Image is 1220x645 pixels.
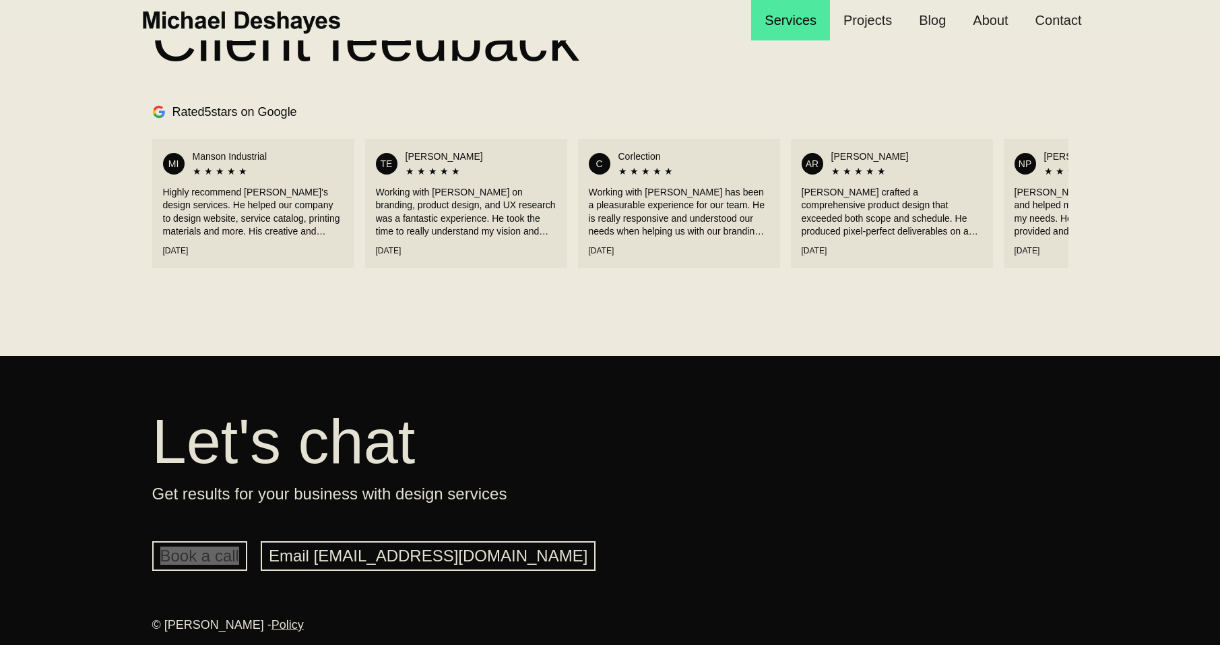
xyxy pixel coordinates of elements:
[152,410,1068,474] h2: Let's chat
[428,164,437,178] span: ★
[172,105,297,119] span: Rated stars on Google
[152,487,1068,501] p: Get results for your business with design services
[802,244,982,257] div: [DATE]
[1067,164,1076,178] span: ★
[1015,186,1195,239] div: [PERSON_NAME] was easy to work with and helped me design my space to meet my needs. He explored t...
[589,153,610,175] div: C
[163,186,344,239] div: Highly recommend [PERSON_NAME]'s design services. He helped our company to design website, servic...
[163,244,344,257] div: [DATE]
[152,541,247,571] a: Book a call
[261,541,596,571] a: Email [EMAIL_ADDRESS][DOMAIN_NAME]
[1044,164,1053,178] span: ★
[163,153,185,175] div: MI
[589,244,769,257] div: [DATE]
[139,5,342,35] img: Michael Deshayes
[451,164,460,178] span: ★
[630,164,639,178] span: ★
[376,186,556,239] div: Working with [PERSON_NAME] on branding, product design, and UX research was a fantastic experienc...
[205,105,212,119] span: 5
[204,164,213,178] span: ★
[877,164,886,178] span: ★
[1056,164,1064,178] span: ★
[653,164,662,178] span: ★
[271,618,304,632] a: Policy
[152,618,1068,632] div: © [PERSON_NAME] -
[227,164,236,178] span: ★
[1015,153,1036,175] div: NP
[440,164,449,178] span: ★
[802,153,823,175] div: AR
[406,164,414,178] span: ★
[843,164,852,178] span: ★
[376,153,397,175] div: TE
[831,164,840,178] span: ★
[664,164,673,178] span: ★
[193,150,344,163] div: Manson Industrial
[152,7,1068,71] h2: Client feedback
[589,186,769,239] div: Working with [PERSON_NAME] has been a pleasurable experience for our team. He is really responsiv...
[216,164,224,178] span: ★
[618,164,627,178] span: ★
[802,186,982,239] div: [PERSON_NAME] crafted a comprehensive product design that exceeded both scope and schedule. He pr...
[618,150,769,163] div: Corlection
[831,150,982,163] div: [PERSON_NAME]
[641,164,650,178] span: ★
[854,164,863,178] span: ★
[1044,150,1195,163] div: [PERSON_NAME]
[417,164,426,178] span: ★
[193,164,201,178] span: ★
[1015,244,1195,257] div: [DATE]
[376,244,556,257] div: [DATE]
[406,150,556,163] div: [PERSON_NAME]
[866,164,874,178] span: ★
[238,164,247,178] span: ★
